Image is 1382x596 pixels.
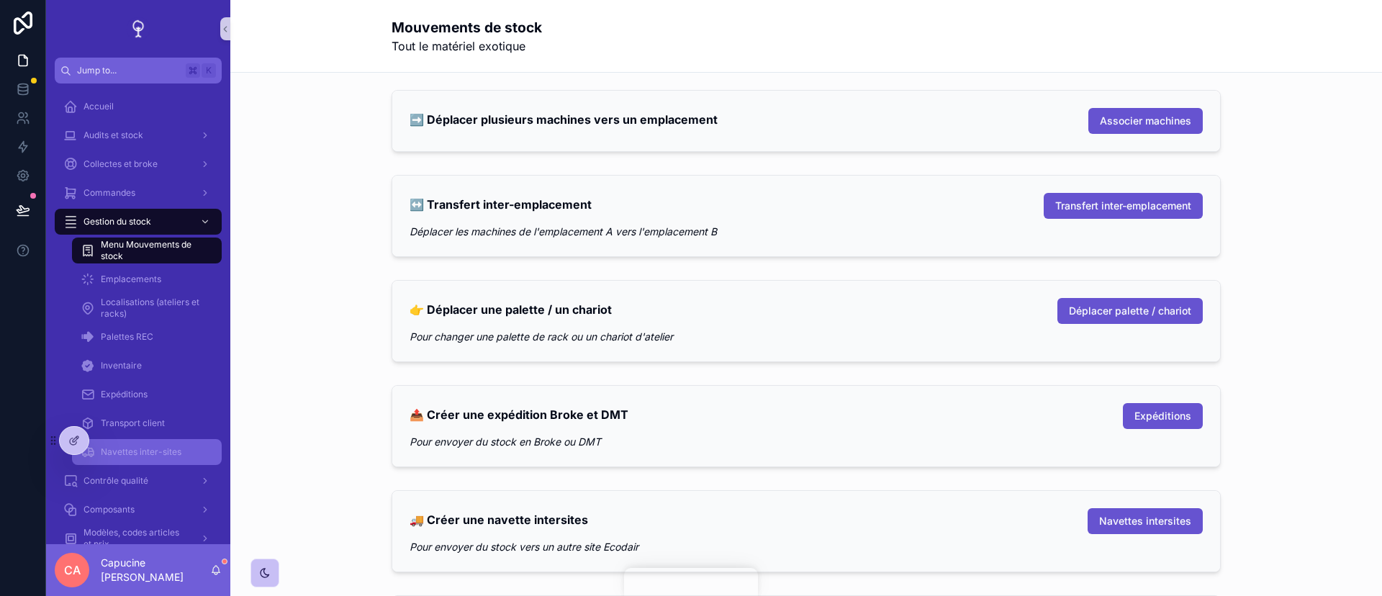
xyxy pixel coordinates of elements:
span: Navettes intersites [1099,514,1191,528]
em: Pour changer une palette de rack ou un chariot d'atelier [410,330,673,343]
button: Navettes intersites [1088,508,1203,534]
p: Capucine [PERSON_NAME] [101,556,210,584]
h2: ↔️ Transfert inter-emplacement [410,193,592,216]
img: App logo [127,17,150,40]
a: Localisations (ateliers et racks) [72,295,222,321]
a: Transport client [72,410,222,436]
span: Expéditions [1134,409,1191,423]
span: CA [64,561,81,579]
span: Jump to... [77,65,180,76]
span: Localisations (ateliers et racks) [101,297,207,320]
span: Navettes inter-sites [101,446,181,458]
h2: 👉 Déplacer une palette / un chariot [410,298,612,321]
span: Associer machines [1100,114,1191,128]
div: scrollable content [46,83,230,544]
a: Contrôle qualité [55,468,222,494]
span: Gestion du stock [83,216,151,227]
a: Navettes inter-sites [72,439,222,465]
h2: 🚚 Créer une navette intersites [410,508,588,531]
button: Jump to...K [55,58,222,83]
span: Menu Mouvements de stock [101,239,207,262]
span: Transfert inter-emplacement [1055,199,1191,213]
span: Modèles, codes articles et prix [83,527,189,550]
span: Audits et stock [83,130,143,141]
span: Expéditions [101,389,148,400]
button: Associer machines [1088,108,1203,134]
em: Pour envoyer du stock vers un autre site Ecodair [410,541,638,553]
a: Commandes [55,180,222,206]
a: Inventaire [72,353,222,379]
a: Expéditions [72,381,222,407]
a: Composants [55,497,222,523]
button: Transfert inter-emplacement [1044,193,1203,219]
h2: 📤 Créer une expédition Broke et DMT [410,403,628,426]
span: Déplacer palette / chariot [1069,304,1191,318]
span: Inventaire [101,360,142,371]
a: Emplacements [72,266,222,292]
a: Gestion du stock [55,209,222,235]
span: Emplacements [101,274,161,285]
span: Commandes [83,187,135,199]
span: Transport client [101,417,165,429]
span: Accueil [83,101,114,112]
button: Déplacer palette / chariot [1057,298,1203,324]
span: Contrôle qualité [83,475,148,487]
a: Modèles, codes articles et prix [55,525,222,551]
button: Expéditions [1123,403,1203,429]
a: Palettes REC [72,324,222,350]
h1: Mouvements de stock [392,17,542,37]
a: Collectes et broke [55,151,222,177]
em: Pour envoyer du stock en Broke ou DMT [410,435,601,448]
h2: ➡️ Déplacer plusieurs machines vers un emplacement [410,108,718,131]
span: Composants [83,504,135,515]
span: Palettes REC [101,331,153,343]
em: Déplacer les machines de l'emplacement A vers l'emplacement B [410,225,717,238]
a: Audits et stock [55,122,222,148]
span: Tout le matériel exotique [392,37,542,55]
a: Accueil [55,94,222,119]
span: Collectes et broke [83,158,158,170]
span: K [203,65,214,76]
a: Menu Mouvements de stock [72,238,222,263]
